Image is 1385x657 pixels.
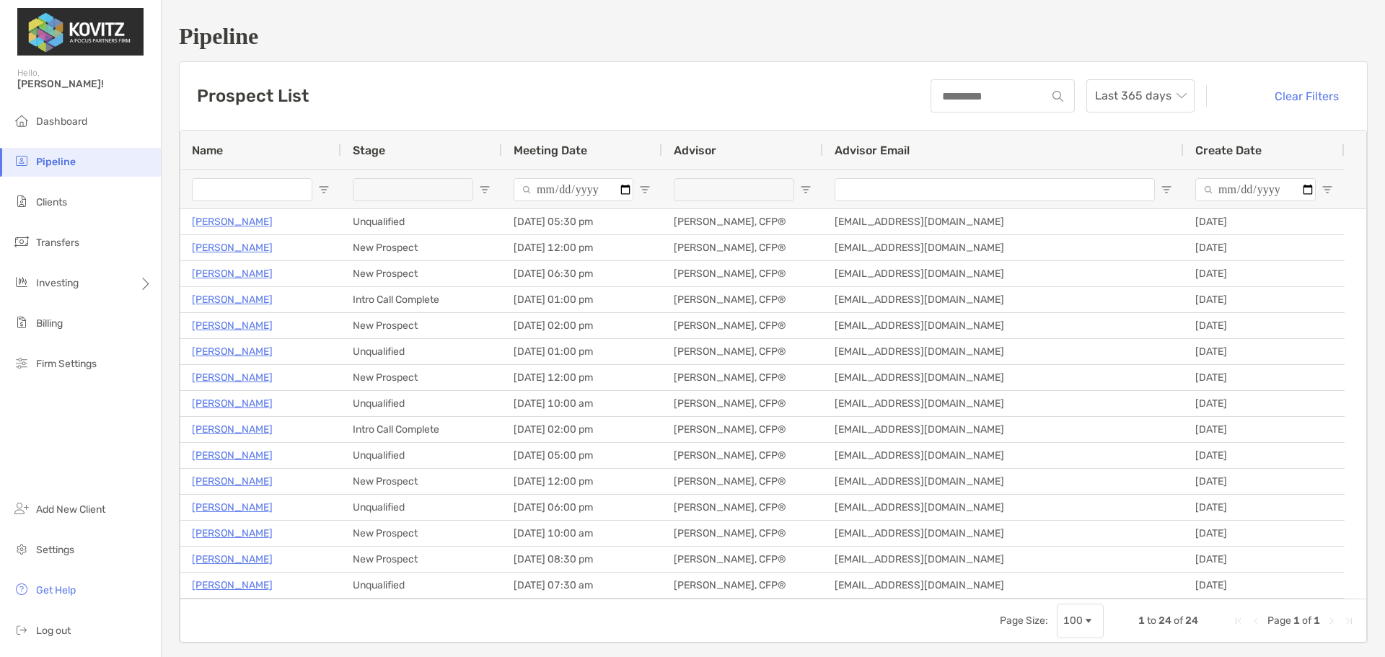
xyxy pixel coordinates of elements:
div: New Prospect [341,365,502,390]
button: Clear Filters [1252,80,1350,112]
div: [DATE] 01:00 pm [502,339,662,364]
span: Add New Client [36,503,105,516]
div: [DATE] 08:30 pm [502,547,662,572]
p: [PERSON_NAME] [192,550,273,568]
a: [PERSON_NAME] [192,369,273,387]
input: Create Date Filter Input [1195,178,1316,201]
div: [PERSON_NAME], CFP® [662,261,823,286]
span: Billing [36,317,63,330]
h1: Pipeline [179,23,1368,50]
div: [DATE] [1184,261,1345,286]
span: of [1174,614,1183,627]
div: Unqualified [341,495,502,520]
div: Unqualified [341,573,502,598]
div: Intro Call Complete [341,287,502,312]
img: dashboard icon [13,112,30,129]
span: Get Help [36,584,76,596]
div: [DATE] 01:00 pm [502,287,662,312]
div: [DATE] 06:30 pm [502,261,662,286]
div: First Page [1233,615,1244,627]
div: [PERSON_NAME], CFP® [662,365,823,390]
a: [PERSON_NAME] [192,265,273,283]
div: New Prospect [341,261,502,286]
div: [DATE] 12:00 pm [502,365,662,390]
div: [DATE] [1184,313,1345,338]
div: [EMAIL_ADDRESS][DOMAIN_NAME] [823,495,1184,520]
span: Page [1267,614,1291,627]
div: Unqualified [341,443,502,468]
span: Pipeline [36,156,76,168]
img: settings icon [13,540,30,557]
span: [PERSON_NAME]! [17,78,152,90]
div: [DATE] 05:30 pm [502,209,662,234]
input: Meeting Date Filter Input [514,178,633,201]
div: [EMAIL_ADDRESS][DOMAIN_NAME] [823,365,1184,390]
span: 1 [1138,614,1145,627]
button: Open Filter Menu [639,184,651,195]
img: billing icon [13,314,30,331]
span: to [1147,614,1156,627]
img: clients icon [13,193,30,210]
div: [DATE] [1184,287,1345,312]
div: [DATE] [1184,209,1345,234]
img: pipeline icon [13,152,30,169]
span: Dashboard [36,115,87,128]
div: New Prospect [341,547,502,572]
div: [EMAIL_ADDRESS][DOMAIN_NAME] [823,339,1184,364]
span: Meeting Date [514,144,587,157]
span: Advisor Email [835,144,910,157]
span: Stage [353,144,385,157]
button: Open Filter Menu [1322,184,1333,195]
a: [PERSON_NAME] [192,343,273,361]
div: [DATE] 07:30 am [502,573,662,598]
div: [EMAIL_ADDRESS][DOMAIN_NAME] [823,547,1184,572]
p: [PERSON_NAME] [192,394,273,413]
div: Unqualified [341,339,502,364]
span: Transfers [36,237,79,249]
span: Last 365 days [1095,80,1186,112]
img: Zoe Logo [17,6,144,58]
img: get-help icon [13,581,30,598]
div: [DATE] 10:00 am [502,521,662,546]
a: [PERSON_NAME] [192,213,273,231]
div: New Prospect [341,235,502,260]
div: [PERSON_NAME], CFP® [662,573,823,598]
span: Clients [36,196,67,208]
span: 24 [1158,614,1171,627]
div: [PERSON_NAME], CFP® [662,391,823,416]
img: transfers icon [13,233,30,250]
div: [DATE] 10:00 am [502,391,662,416]
div: Page Size: [1000,614,1048,627]
div: [PERSON_NAME], CFP® [662,521,823,546]
div: Unqualified [341,391,502,416]
div: [PERSON_NAME], CFP® [662,235,823,260]
img: investing icon [13,273,30,291]
a: [PERSON_NAME] [192,576,273,594]
p: [PERSON_NAME] [192,420,273,438]
div: [EMAIL_ADDRESS][DOMAIN_NAME] [823,209,1184,234]
h3: Prospect List [197,86,309,106]
div: Previous Page [1250,615,1262,627]
div: Intro Call Complete [341,417,502,442]
span: 1 [1293,614,1300,627]
a: [PERSON_NAME] [192,498,273,516]
p: [PERSON_NAME] [192,317,273,335]
div: [DATE] [1184,469,1345,494]
div: [EMAIL_ADDRESS][DOMAIN_NAME] [823,261,1184,286]
div: [PERSON_NAME], CFP® [662,547,823,572]
span: Investing [36,277,79,289]
div: [DATE] [1184,495,1345,520]
a: [PERSON_NAME] [192,524,273,542]
input: Name Filter Input [192,178,312,201]
span: of [1302,614,1311,627]
div: [DATE] [1184,573,1345,598]
p: [PERSON_NAME] [192,446,273,464]
div: [PERSON_NAME], CFP® [662,287,823,312]
div: New Prospect [341,469,502,494]
div: New Prospect [341,313,502,338]
div: [DATE] 02:00 pm [502,313,662,338]
span: Create Date [1195,144,1262,157]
